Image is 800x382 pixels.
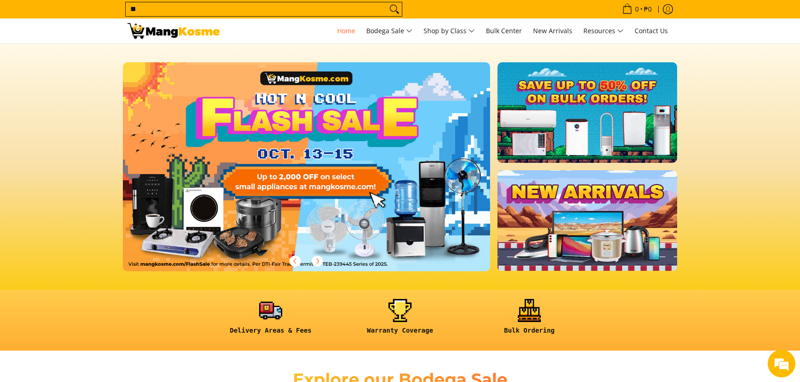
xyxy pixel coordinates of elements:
[211,299,331,342] a: <h6><strong>Delivery Areas & Fees</strong></h6>
[486,26,522,35] span: Bulk Center
[528,18,577,43] a: New Arrivals
[387,2,402,16] button: Search
[307,251,327,271] button: Next
[469,299,589,342] a: <h6><strong>Bulk Ordering</strong></h6>
[533,26,572,35] span: New Arrivals
[123,62,520,286] a: More
[635,26,668,35] span: Contact Us
[630,18,673,43] a: Contact Us
[642,6,653,12] span: ₱0
[583,25,624,37] span: Resources
[285,251,305,271] button: Previous
[362,18,417,43] a: Bodega Sale
[333,18,360,43] a: Home
[337,26,355,35] span: Home
[419,18,479,43] a: Shop by Class
[424,25,475,37] span: Shop by Class
[579,18,628,43] a: Resources
[340,299,460,342] a: <h6><strong>Warranty Coverage</strong></h6>
[481,18,527,43] a: Bulk Center
[229,18,673,43] nav: Main Menu
[619,4,655,14] span: •
[127,23,220,39] img: Mang Kosme: Your Home Appliances Warehouse Sale Partner!
[634,6,640,12] span: 0
[366,25,412,37] span: Bodega Sale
